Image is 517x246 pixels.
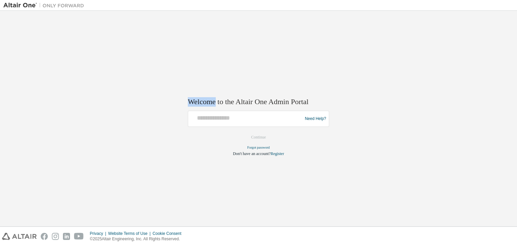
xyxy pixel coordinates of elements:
img: altair_logo.svg [2,233,37,240]
img: instagram.svg [52,233,59,240]
p: © 2025 Altair Engineering, Inc. All Rights Reserved. [90,236,185,242]
a: Forgot password [247,146,270,150]
div: Cookie Consent [152,231,185,236]
img: Altair One [3,2,88,9]
img: facebook.svg [41,233,48,240]
h2: Welcome to the Altair One Admin Portal [188,97,329,106]
a: Register [271,152,284,156]
img: linkedin.svg [63,233,70,240]
div: Privacy [90,231,108,236]
img: youtube.svg [74,233,84,240]
span: Don't have an account? [233,152,271,156]
div: Website Terms of Use [108,231,152,236]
